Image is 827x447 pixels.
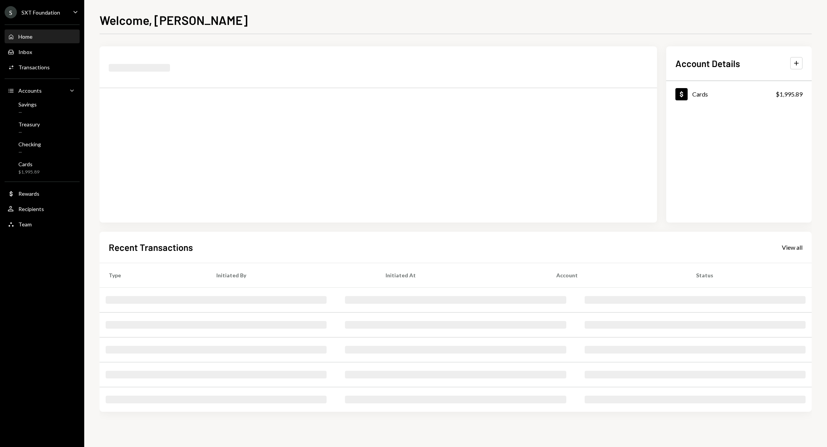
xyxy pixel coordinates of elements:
[782,243,802,251] a: View all
[100,12,248,28] h1: Welcome, [PERSON_NAME]
[376,263,547,287] th: Initiated At
[5,187,80,200] a: Rewards
[100,263,207,287] th: Type
[782,244,802,251] div: View all
[18,221,32,228] div: Team
[547,263,687,287] th: Account
[18,87,42,94] div: Accounts
[18,190,39,197] div: Rewards
[666,81,812,107] a: Cards$1,995.89
[18,64,50,70] div: Transactions
[5,139,80,157] a: Checking—
[5,45,80,59] a: Inbox
[18,141,41,147] div: Checking
[18,101,37,108] div: Savings
[207,263,376,287] th: Initiated By
[18,169,39,175] div: $1,995.89
[5,99,80,117] a: Savings—
[5,217,80,231] a: Team
[5,159,80,177] a: Cards$1,995.89
[687,263,812,287] th: Status
[18,49,32,55] div: Inbox
[5,60,80,74] a: Transactions
[5,6,17,18] div: S
[21,9,60,16] div: SXT Foundation
[18,109,37,116] div: —
[5,29,80,43] a: Home
[692,90,708,98] div: Cards
[18,149,41,156] div: —
[776,90,802,99] div: $1,995.89
[675,57,740,70] h2: Account Details
[18,129,40,136] div: —
[5,119,80,137] a: Treasury—
[18,121,40,128] div: Treasury
[5,84,80,97] a: Accounts
[18,161,39,167] div: Cards
[5,202,80,216] a: Recipients
[109,241,193,254] h2: Recent Transactions
[18,33,33,40] div: Home
[18,206,44,212] div: Recipients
